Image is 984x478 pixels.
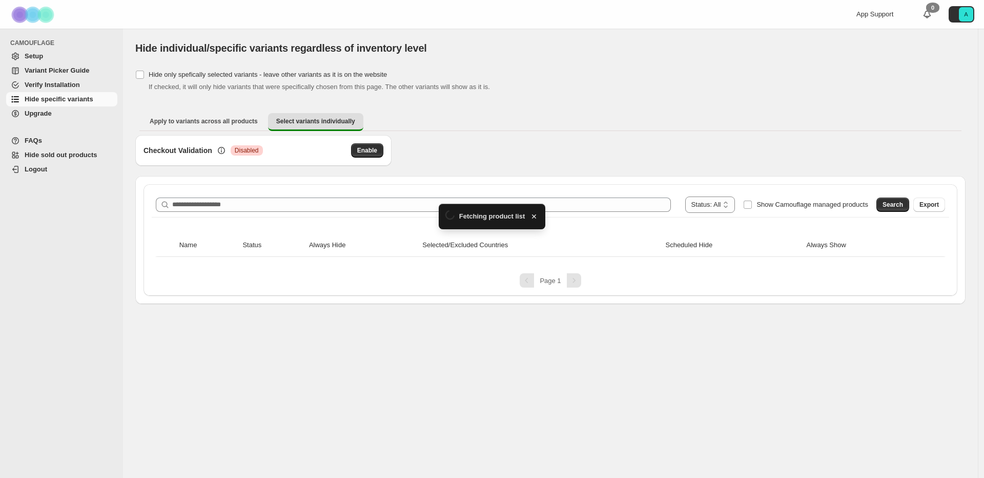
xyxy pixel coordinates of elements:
span: Export [919,201,939,209]
a: Verify Installation [6,78,117,92]
div: 0 [926,3,939,13]
span: CAMOUFLAGE [10,39,118,47]
img: Camouflage [8,1,59,29]
button: Apply to variants across all products [141,113,266,129]
button: Search [876,198,909,212]
button: Select variants individually [268,113,363,131]
button: Export [913,198,945,212]
h3: Checkout Validation [143,145,212,156]
span: Apply to variants across all products [150,117,258,125]
span: If checked, it will only hide variants that were specifically chosen from this page. The other va... [149,83,490,91]
a: FAQs [6,134,117,148]
span: Avatar with initials A [959,7,973,21]
text: A [964,11,968,17]
button: Enable [351,143,383,158]
span: App Support [856,10,893,18]
a: Hide specific variants [6,92,117,106]
span: Select variants individually [276,117,355,125]
span: Verify Installation [25,81,80,89]
span: Enable [357,146,377,155]
span: Hide specific variants [25,95,93,103]
span: Show Camouflage managed products [756,201,868,208]
th: Selected/Excluded Countries [419,234,662,257]
th: Status [239,234,305,257]
span: Variant Picker Guide [25,67,89,74]
a: Variant Picker Guide [6,63,117,78]
span: Search [883,201,903,209]
span: Hide individual/specific variants regardless of inventory level [135,42,427,54]
a: Hide sold out products [6,148,117,162]
th: Name [176,234,240,257]
a: Setup [6,49,117,63]
span: Logout [25,165,47,173]
a: 0 [922,9,932,19]
a: Logout [6,162,117,177]
button: Avatar with initials A [949,6,974,23]
span: FAQs [25,137,42,144]
span: Upgrade [25,110,52,117]
span: Page 1 [540,277,561,285]
span: Setup [25,52,43,60]
span: Hide only spefically selected variants - leave other variants as it is on the website [149,71,387,78]
th: Scheduled Hide [662,234,803,257]
span: Disabled [235,146,259,155]
th: Always Hide [306,234,419,257]
span: Fetching product list [459,211,525,222]
span: Hide sold out products [25,151,97,159]
div: Select variants individually [135,135,966,304]
a: Upgrade [6,106,117,121]
nav: Pagination [152,273,949,288]
th: Always Show [804,234,925,257]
